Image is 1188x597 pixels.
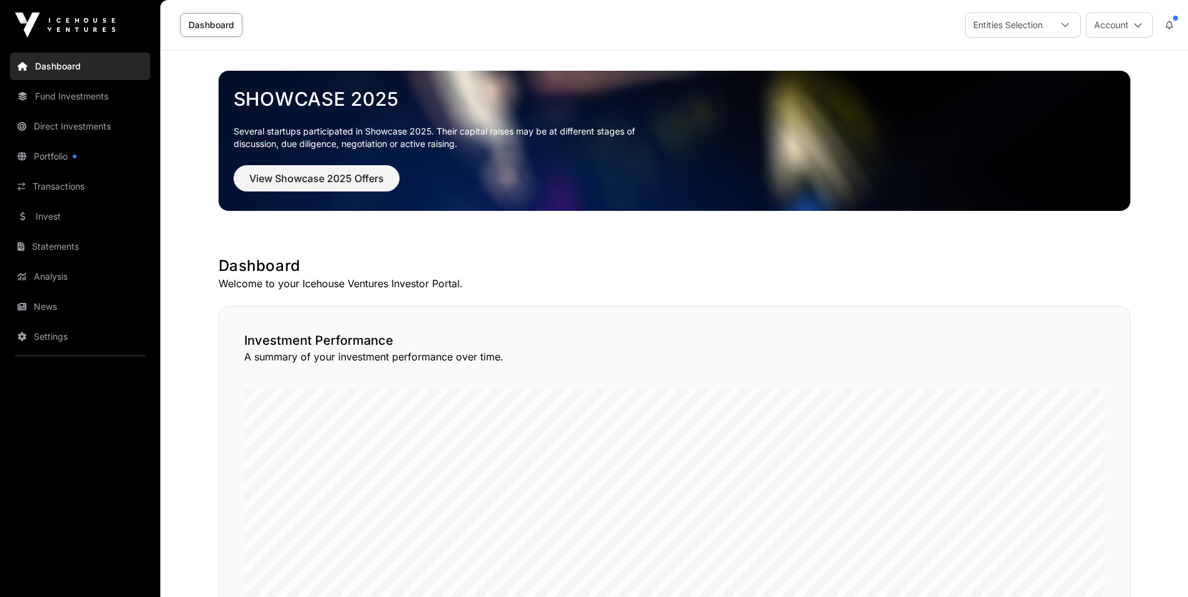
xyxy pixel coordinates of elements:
button: View Showcase 2025 Offers [234,165,400,191]
a: Statements [10,233,150,260]
p: Welcome to your Icehouse Ventures Investor Portal. [219,276,1130,291]
span: View Showcase 2025 Offers [249,171,384,186]
a: Direct Investments [10,113,150,140]
h1: Dashboard [219,256,1130,276]
p: A summary of your investment performance over time. [244,349,1105,364]
a: Transactions [10,173,150,200]
button: Account [1086,13,1153,38]
a: News [10,293,150,320]
a: Portfolio [10,143,150,170]
a: Settings [10,323,150,350]
a: Analysis [10,263,150,290]
a: Dashboard [10,53,150,80]
div: Entities Selection [966,13,1050,37]
h2: Investment Performance [244,332,1105,349]
a: Showcase 2025 [234,88,1115,110]
img: Icehouse Ventures Logo [15,13,115,38]
p: Several startups participated in Showcase 2025. Their capital raises may be at different stages o... [234,125,654,150]
a: View Showcase 2025 Offers [234,178,400,190]
a: Invest [10,203,150,230]
a: Fund Investments [10,83,150,110]
a: Dashboard [180,13,242,37]
img: Showcase 2025 [219,71,1130,211]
